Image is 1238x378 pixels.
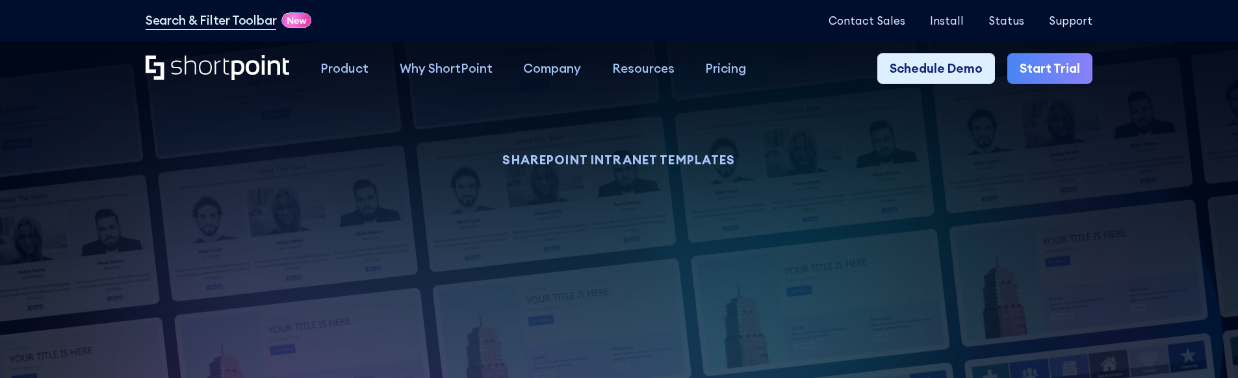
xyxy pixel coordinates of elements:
[705,59,746,78] div: Pricing
[320,59,368,78] div: Product
[988,14,1024,27] a: Status
[384,53,508,84] a: Why ShortPoint
[508,53,597,84] a: Company
[146,55,289,82] a: Home
[612,59,675,78] div: Resources
[305,53,384,84] a: Product
[877,53,995,84] a: Schedule Demo
[597,53,690,84] a: Resources
[829,14,905,27] a: Contact Sales
[400,59,493,78] div: Why ShortPoint
[690,53,762,84] a: Pricing
[1049,14,1092,27] a: Support
[1007,53,1092,84] a: Start Trial
[523,59,581,78] div: Company
[930,14,964,27] a: Install
[146,11,277,30] a: Search & Filter Toolbar
[257,155,981,166] h1: SHAREPOINT INTRANET TEMPLATES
